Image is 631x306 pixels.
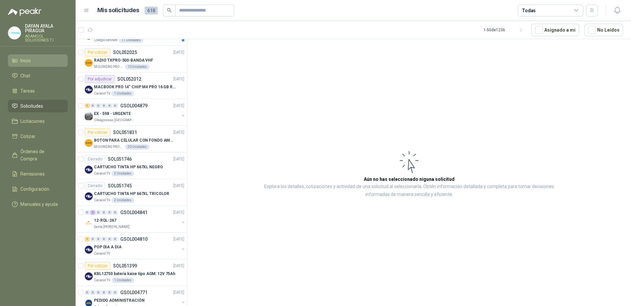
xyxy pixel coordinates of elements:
[94,198,110,203] p: Caracol TV
[85,192,93,200] img: Company Logo
[85,262,110,270] div: Por cotizar
[522,7,536,14] div: Todas
[85,209,186,230] a: 0 1 0 0 0 0 GSOL004841[DATE] Company Logo12-RQL-267Santa [PERSON_NAME]
[76,259,187,286] a: Por cotizarSOL051399[DATE] Company LogoKBL12750 batería kaise tipo AGM: 12V 75AhCaracol TV1 Unidades
[85,103,90,108] div: 1
[113,237,118,241] div: 0
[108,157,132,161] p: SOL051746
[111,171,134,176] div: 2 Unidades
[20,148,61,162] span: Órdenes de Compra
[94,217,116,224] p: 12-RQL-267
[76,179,187,206] a: CerradoSOL051745[DATE] Company LogoCARTUCHO TINTA HP 667XL TRICOLORCaracol TV2 Unidades
[94,137,176,144] p: BOTON PARA CELULAR CON FONDO AMARILLO
[102,103,106,108] div: 0
[94,64,124,70] p: SEGURIDAD PROVISER LTDA
[167,8,172,13] span: search
[113,210,118,215] div: 0
[8,130,68,143] a: Cotizar
[8,168,68,180] a: Remisiones
[85,128,110,136] div: Por cotizar
[94,118,135,123] p: Oleaginosas [GEOGRAPHIC_DATA][PERSON_NAME]
[113,264,137,268] p: SOL051399
[119,38,143,43] div: 11 Unidades
[173,263,184,269] p: [DATE]
[97,6,139,15] h1: Mis solicitudes
[125,64,150,70] div: 10 Unidades
[85,112,93,120] img: Company Logo
[111,198,134,203] div: 2 Unidades
[173,236,184,242] p: [DATE]
[8,70,68,82] a: Chat
[85,210,90,215] div: 0
[20,102,43,110] span: Solicitudes
[483,25,526,35] div: 1 - 50 de 1236
[20,118,45,125] span: Licitaciones
[20,185,49,193] span: Configuración
[20,201,58,208] span: Manuales y ayuda
[94,244,121,250] p: POP DIA A DIA
[173,49,184,56] p: [DATE]
[8,145,68,165] a: Órdenes de Compra
[120,237,148,241] p: GSOL004810
[20,72,30,79] span: Chat
[173,129,184,136] p: [DATE]
[90,290,95,295] div: 0
[25,34,68,42] p: ADAMCOL SOLUCIONES T.I
[8,100,68,112] a: Solicitudes
[96,290,101,295] div: 0
[85,166,93,174] img: Company Logo
[8,85,68,97] a: Tareas
[85,139,93,147] img: Company Logo
[173,290,184,296] p: [DATE]
[8,54,68,67] a: Inicio
[107,237,112,241] div: 0
[94,111,131,117] p: EX - 598 - URGENTE
[120,290,148,295] p: GSOL004771
[8,8,41,16] img: Logo peakr
[94,171,110,176] p: Caracol TV
[20,133,35,140] span: Cotizar
[8,27,21,39] img: Company Logo
[111,91,134,96] div: 1 Unidades
[145,7,158,14] span: 618
[94,144,124,150] p: SEGURIDAD PROVISER LTDA
[102,290,106,295] div: 0
[117,77,141,81] p: SOL052012
[364,176,455,183] h3: Aún no has seleccionado niguna solicitud
[113,290,118,295] div: 0
[94,91,110,96] p: Caracol TV
[584,24,623,36] button: No Leídos
[96,103,101,108] div: 0
[8,183,68,195] a: Configuración
[173,103,184,109] p: [DATE]
[76,126,187,153] a: Por cotizarSOL051831[DATE] Company LogoBOTON PARA CELULAR CON FONDO AMARILLOSEGURIDAD PROVISER LT...
[94,57,153,64] p: RADIO TXPRO-500-BANDA VHF
[96,210,101,215] div: 0
[94,38,117,43] p: Colegio Bennett
[102,237,106,241] div: 0
[94,271,175,277] p: KBL12750 batería kaise tipo AGM: 12V 75Ah
[94,224,129,230] p: Santa [PERSON_NAME]
[113,130,137,135] p: SOL051831
[173,209,184,216] p: [DATE]
[85,290,90,295] div: 0
[76,153,187,179] a: CerradoSOL051746[DATE] Company LogoCARTUCHO TINTA HP 667XL NEGROCaracol TV2 Unidades
[85,272,93,280] img: Company Logo
[108,183,132,188] p: SOL051745
[85,155,105,163] div: Cerrado
[90,103,95,108] div: 0
[94,164,163,170] p: CARTUCHO TINTA HP 667XL NEGRO
[94,278,110,283] p: Caracol TV
[173,183,184,189] p: [DATE]
[113,103,118,108] div: 0
[96,237,101,241] div: 0
[102,210,106,215] div: 0
[94,297,144,304] p: PEDIDO ADMINISTRACIÓN
[85,75,115,83] div: Por adjudicar
[94,251,110,256] p: Caracol TV
[531,24,579,36] button: Asignado a mi
[85,102,186,123] a: 1 0 0 0 0 0 GSOL004879[DATE] Company LogoEX - 598 - URGENTEOleaginosas [GEOGRAPHIC_DATA][PERSON_N...
[20,170,45,178] span: Remisiones
[107,210,112,215] div: 0
[173,156,184,162] p: [DATE]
